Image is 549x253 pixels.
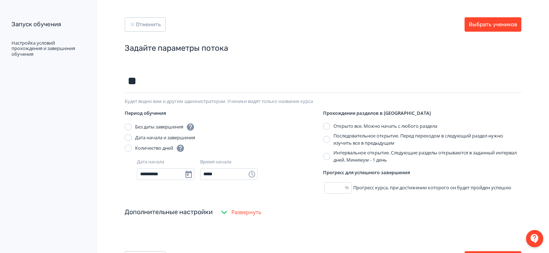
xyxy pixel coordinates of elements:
button: Выбрать учеников [465,17,521,32]
div: Интервальное открытие. Следующие разделы открываются в заданный интервал дней. Минимум - 1 день [333,149,521,163]
div: Без даты завершения [135,123,195,131]
div: Количество дней [135,144,185,153]
div: Задайте параметры потока [125,43,521,54]
div: Будет видно вам и другим администраторам. Ученики видят только название курса [125,99,521,104]
div: Прогресс для успешного завершения [323,169,521,176]
button: Развернуть [218,205,263,220]
div: Дополнительные настройки [125,207,213,217]
div: Период обучения [125,110,323,117]
div: Прохождение разделов в [GEOGRAPHIC_DATA] [323,110,521,117]
span: Развернуть [231,208,262,216]
div: % [345,184,352,191]
div: Открыто все. Можно начать с любого раздела [333,123,437,130]
div: Дата начала и завершения [135,134,195,141]
div: Прогресс курса, при достижении которого он будет пройден успешно [323,182,521,194]
div: Последовательное открытие. Перед переходом в следующий раздел нужно изучить все в предыдущем [333,132,521,146]
button: Отменить [125,17,166,32]
div: Настройка условий прохождения и завершения обучения [11,40,84,57]
div: Дата начала [137,158,164,166]
div: Запуск обучения [11,20,84,29]
div: Время начала [200,158,231,166]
